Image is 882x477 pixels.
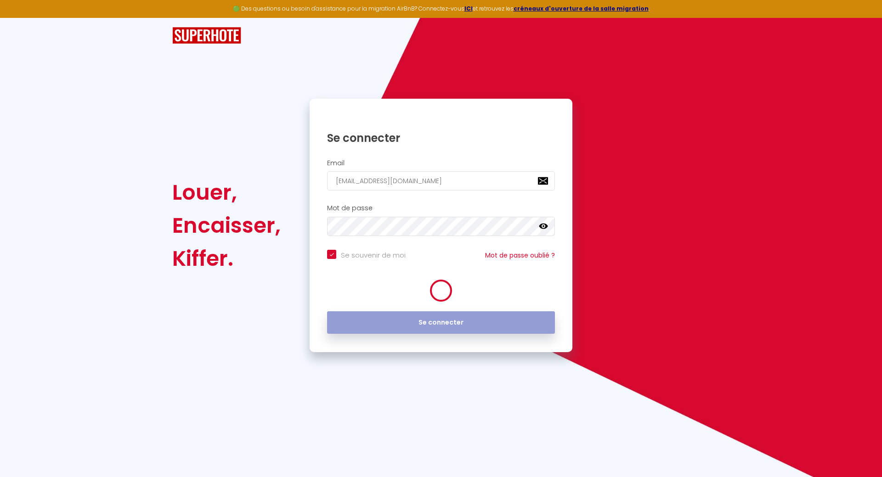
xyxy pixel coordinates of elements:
[327,204,555,212] h2: Mot de passe
[327,171,555,191] input: Ton Email
[172,176,281,209] div: Louer,
[327,131,555,145] h1: Se connecter
[327,311,555,334] button: Se connecter
[7,4,35,31] button: Ouvrir le widget de chat LiveChat
[514,5,649,12] a: créneaux d'ouverture de la salle migration
[327,159,555,167] h2: Email
[464,5,473,12] a: ICI
[172,209,281,242] div: Encaisser,
[485,251,555,260] a: Mot de passe oublié ?
[172,27,241,44] img: SuperHote logo
[172,242,281,275] div: Kiffer.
